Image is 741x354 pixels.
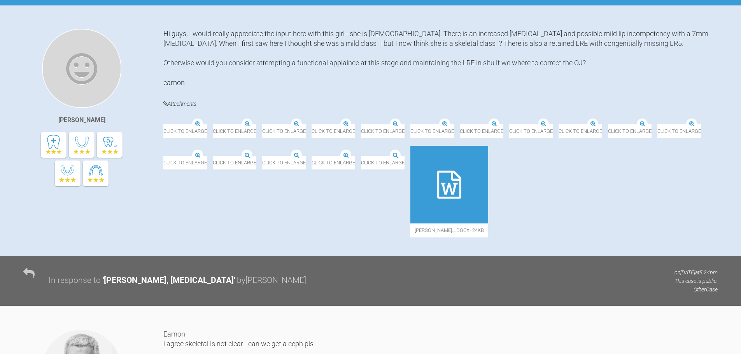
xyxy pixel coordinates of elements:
p: Other Case [674,285,718,294]
span: Click to enlarge [312,156,355,169]
span: Click to enlarge [262,124,306,138]
div: [PERSON_NAME] [58,115,105,125]
span: Click to enlarge [312,124,355,138]
div: In response to [49,274,101,287]
span: Click to enlarge [608,124,652,138]
p: on [DATE] at 5:24pm [674,268,718,277]
p: This case is public. [674,277,718,285]
span: Click to enlarge [213,124,256,138]
div: by [PERSON_NAME] [237,274,306,287]
span: Click to enlarge [657,124,701,138]
span: Click to enlarge [361,156,405,169]
span: Click to enlarge [163,156,207,169]
span: [PERSON_NAME]….docx - 24KB [410,223,488,237]
span: Click to enlarge [213,156,256,169]
span: Click to enlarge [163,124,207,138]
span: Click to enlarge [559,124,602,138]
div: ' [PERSON_NAME], [MEDICAL_DATA] ' [103,274,235,287]
span: Click to enlarge [361,124,405,138]
span: Click to enlarge [509,124,553,138]
span: Click to enlarge [262,156,306,169]
span: Click to enlarge [410,124,454,138]
span: Click to enlarge [460,124,503,138]
img: Eamon OReilly [42,29,121,108]
div: Hi guys, I would really appreciate the input here with this girl - she is [DEMOGRAPHIC_DATA]. The... [163,29,718,87]
h4: Attachments [163,99,718,109]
